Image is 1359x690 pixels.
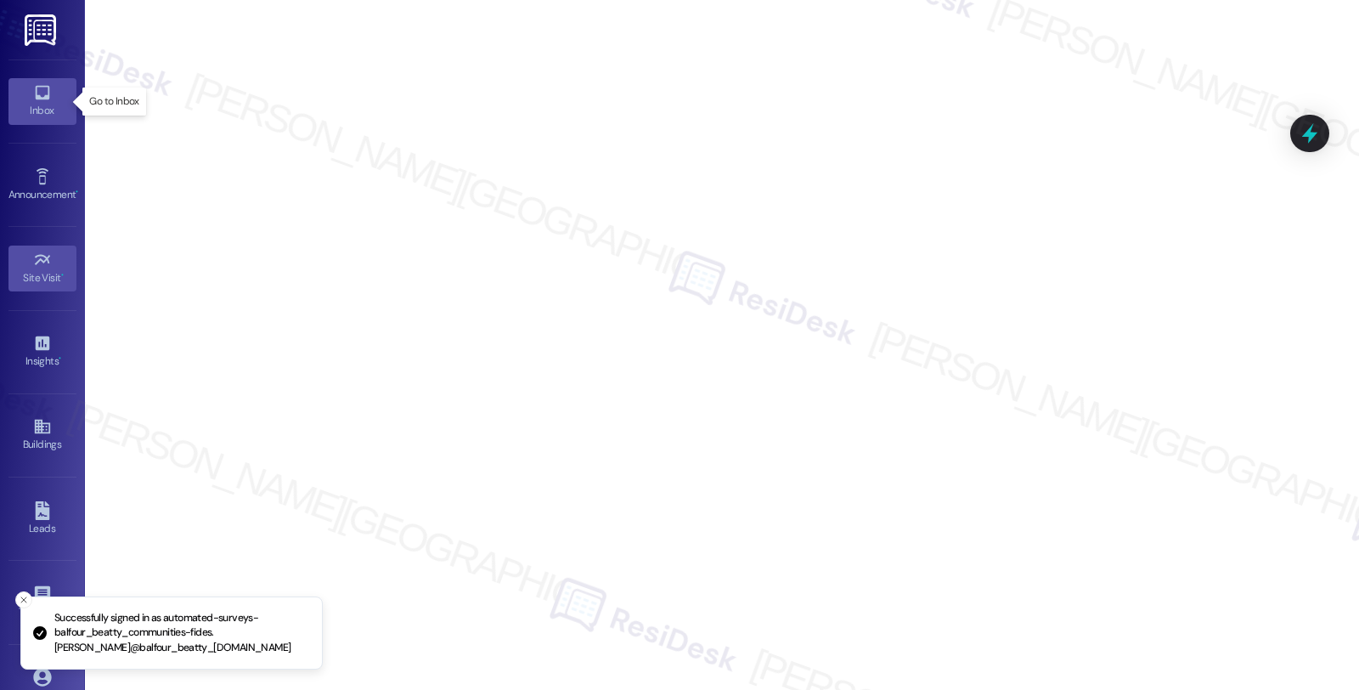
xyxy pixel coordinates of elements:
[54,611,308,656] p: Successfully signed in as automated-surveys-balfour_beatty_communities-fides.[PERSON_NAME]@balfou...
[8,329,76,375] a: Insights •
[8,580,76,625] a: Templates •
[89,94,138,109] p: Go to Inbox
[59,353,61,365] span: •
[25,14,59,46] img: ResiDesk Logo
[8,412,76,458] a: Buildings
[15,591,32,608] button: Close toast
[61,269,64,281] span: •
[8,496,76,542] a: Leads
[8,78,76,124] a: Inbox
[8,246,76,291] a: Site Visit •
[76,186,78,198] span: •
